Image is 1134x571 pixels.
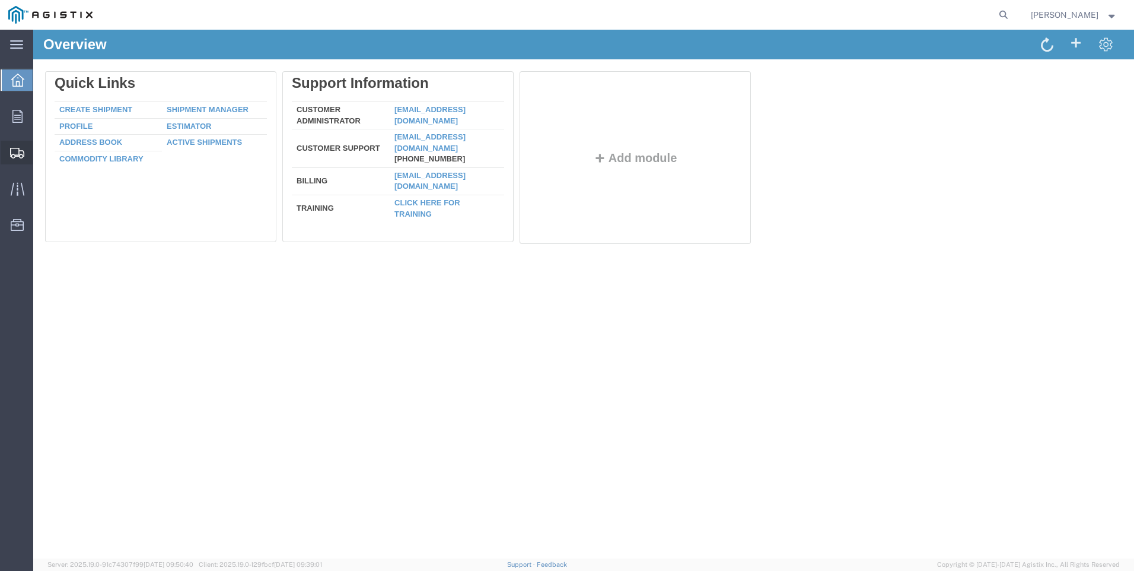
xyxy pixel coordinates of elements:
td: Customer Support [259,100,356,138]
td: Billing [259,138,356,165]
span: Sharay Galdeira [1031,8,1098,21]
button: Add module [557,122,648,135]
td: Training [259,165,356,190]
td: [PHONE_NUMBER] [356,100,471,138]
a: [EMAIL_ADDRESS][DOMAIN_NAME] [361,75,432,96]
a: [EMAIL_ADDRESS][DOMAIN_NAME] [361,141,432,161]
img: logo [8,6,93,24]
iframe: FS Legacy Container [33,30,1134,559]
a: Shipment Manager [133,75,215,84]
a: Click here for training [361,169,427,189]
a: Address Book [26,108,89,117]
td: Customer Administrator [259,72,356,100]
span: Client: 2025.19.0-129fbcf [199,561,322,568]
a: Active Shipments [133,108,209,117]
a: Commodity Library [26,125,110,134]
a: [EMAIL_ADDRESS][DOMAIN_NAME] [361,103,432,123]
a: Estimator [133,92,178,101]
span: Copyright © [DATE]-[DATE] Agistix Inc., All Rights Reserved [937,560,1120,570]
div: Support Information [259,45,471,62]
span: [DATE] 09:39:01 [274,561,322,568]
a: Support [507,561,537,568]
span: [DATE] 09:50:40 [144,561,193,568]
a: Profile [26,92,59,101]
a: Feedback [537,561,567,568]
button: [PERSON_NAME] [1030,8,1118,22]
span: Server: 2025.19.0-91c74307f99 [47,561,193,568]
